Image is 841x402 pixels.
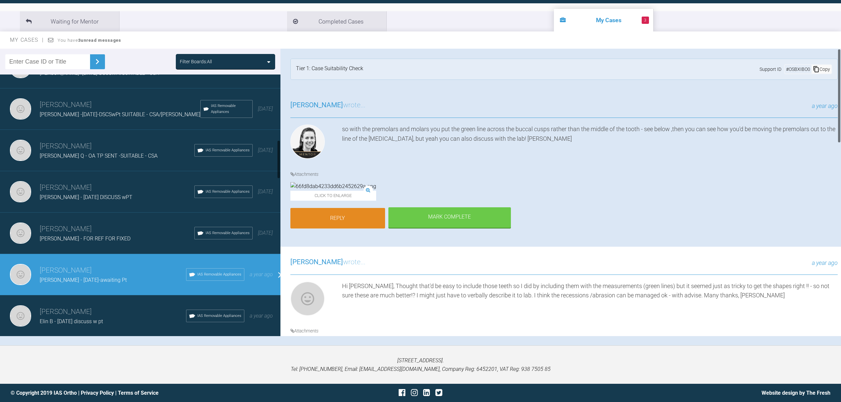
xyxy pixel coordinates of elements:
div: Copy [812,65,831,74]
img: Nicola Bone [10,98,31,120]
input: Enter Case ID or Title [5,54,90,69]
p: [STREET_ADDRESS]. Tel: [PHONE_NUMBER], Email: [EMAIL_ADDRESS][DOMAIN_NAME], Company Reg: 6452201,... [11,356,830,373]
h3: [PERSON_NAME] [40,224,194,235]
h3: [PERSON_NAME] [40,306,186,318]
span: You have [58,38,122,43]
h3: [PERSON_NAME] [40,99,200,111]
span: a year ago [812,259,838,266]
span: [PERSON_NAME] Q - OA TP SENT -SUITABLE - CSA [40,153,158,159]
div: so with the premolars and molars you put the green line across the buccal cusps rather than the m... [342,125,838,162]
span: a year ago [250,313,273,319]
li: Waiting for Mentor [20,11,119,31]
span: Elin B - [DATE] discuss w pt [40,318,103,325]
h3: wrote... [290,100,366,111]
span: IAS Removable Appliances [206,230,250,236]
h3: wrote... [290,257,366,268]
div: Tier 1: Case Suitability Check [296,64,363,74]
img: Nicola Bone [10,181,31,202]
span: a year ago [250,271,273,277]
img: Nicola Bone [10,223,31,244]
span: 3 [642,17,649,24]
span: [DATE] [258,230,273,236]
h3: [PERSON_NAME] [40,141,194,152]
div: Hi [PERSON_NAME], Thought that'd be easy to include those teeth so I did by including them with t... [342,281,838,319]
span: IAS Removable Appliances [197,313,241,319]
span: IAS Removable Appliances [211,103,250,115]
span: [PERSON_NAME] - [DATE]-awaiting Pt [40,277,127,283]
span: IAS Removable Appliances [206,147,250,153]
h3: [PERSON_NAME] [40,182,194,193]
div: Mark Complete [388,207,511,228]
div: Filter Boards: All [180,58,212,65]
span: My Cases [10,37,44,43]
span: [DATE] [258,147,273,153]
h4: Attachments [290,327,838,334]
img: 66fd8dab4233dd6b2452629a.png [290,182,376,191]
img: Nicola Bone [10,140,31,161]
h4: Attachments [290,171,838,178]
span: [PERSON_NAME] [290,101,343,109]
span: IAS Removable Appliances [197,272,241,277]
span: Click to enlarge [290,191,376,201]
span: Support ID [760,66,781,73]
img: Nicola Bone [290,281,325,316]
div: # OSBXIBO0 [785,66,812,73]
h3: [PERSON_NAME] [40,265,186,276]
span: [PERSON_NAME] - [DATE] DISCUSS wPT [40,194,132,200]
a: Privacy Policy [81,390,114,396]
img: Nicola Bone [10,305,31,327]
a: Website design by The Fresh [762,390,830,396]
span: IAS Removable Appliances [206,189,250,195]
img: Nicola Bone [10,264,31,285]
span: [PERSON_NAME] [290,258,343,266]
strong: 3 unread messages [78,38,121,43]
li: Completed Cases [287,11,386,31]
a: Reply [290,208,385,228]
span: [DATE] [258,106,273,112]
a: Terms of Service [118,390,159,396]
img: chevronRight.28bd32b0.svg [92,56,103,67]
li: My Cases [554,9,653,31]
span: a year ago [812,102,838,109]
span: [PERSON_NAME] - FOR REF FOR FIXED [40,235,130,242]
span: [PERSON_NAME] -[DATE]-DSCSwPt SUITABLE - CSA/[PERSON_NAME] [40,111,200,118]
div: © Copyright 2019 IAS Ortho | | [11,389,284,397]
span: [DATE] [258,188,273,195]
img: Kelly Toft [290,125,325,159]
